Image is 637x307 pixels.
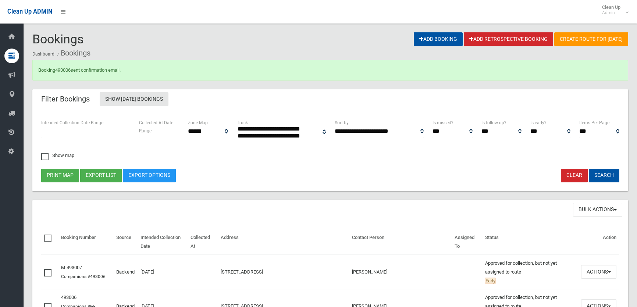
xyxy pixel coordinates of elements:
[602,10,620,15] small: Admin
[589,169,619,182] button: Search
[138,255,188,289] td: [DATE]
[554,32,628,46] a: Create route for [DATE]
[88,274,106,279] a: #493006
[61,265,82,270] a: M-493007
[573,203,622,217] button: Bulk Actions
[578,229,619,255] th: Action
[561,169,588,182] a: Clear
[218,229,349,255] th: Address
[414,32,463,46] a: Add Booking
[188,229,218,255] th: Collected At
[80,169,122,182] button: Export list
[485,278,496,284] span: Early
[581,265,616,279] button: Actions
[41,169,79,182] button: Print map
[464,32,553,46] a: Add Retrospective Booking
[349,229,452,255] th: Contact Person
[138,229,188,255] th: Intended Collection Date
[32,92,99,106] header: Filter Bookings
[452,229,482,255] th: Assigned To
[598,4,628,15] span: Clean Up
[482,255,578,289] td: Approved for collection, but not yet assigned to route
[100,92,168,106] a: Show [DATE] Bookings
[61,274,107,279] small: Companions:
[113,255,138,289] td: Backend
[41,153,74,158] span: Show map
[237,119,248,127] label: Truck
[61,294,76,300] a: 493006
[55,67,71,73] a: 493006
[482,229,578,255] th: Status
[221,269,263,275] a: [STREET_ADDRESS]
[349,255,452,289] td: [PERSON_NAME]
[113,229,138,255] th: Source
[123,169,176,182] a: Export Options
[32,60,628,81] div: Booking sent confirmation email.
[56,46,90,60] li: Bookings
[32,32,84,46] span: Bookings
[7,8,52,15] span: Clean Up ADMIN
[58,229,113,255] th: Booking Number
[32,51,54,57] a: Dashboard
